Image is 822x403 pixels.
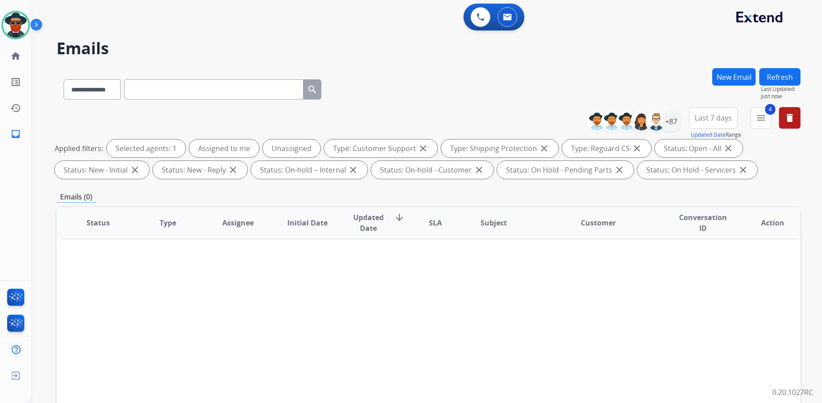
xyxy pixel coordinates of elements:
[251,161,368,179] div: Status: On-hold – Internal
[632,143,642,154] mat-icon: close
[87,217,110,228] span: Status
[222,217,254,228] span: Assignee
[655,139,743,157] div: Status: Open - All
[228,165,238,175] mat-icon: close
[350,212,387,234] span: Updated Date
[480,217,507,228] span: Subject
[10,51,21,61] mat-icon: home
[394,212,405,223] mat-icon: arrow_downward
[562,139,651,157] div: Type: Reguard CS
[160,217,176,228] span: Type
[153,161,247,179] div: Status: New - Reply
[107,139,186,157] div: Selected agents: 1
[263,139,320,157] div: Unassigned
[10,77,21,87] mat-icon: list_alt
[418,143,428,154] mat-icon: close
[784,113,795,123] mat-icon: delete
[761,93,800,100] span: Just now
[324,139,437,157] div: Type: Customer Support
[10,103,21,113] mat-icon: history
[55,143,103,154] p: Applied filters:
[675,212,731,234] span: Conversation ID
[3,13,28,38] img: avatar
[738,165,748,175] mat-icon: close
[712,68,756,86] button: New Email
[723,143,734,154] mat-icon: close
[371,161,493,179] div: Status: On-hold - Customer
[637,161,757,179] div: Status: On Hold - Servicers
[474,165,485,175] mat-icon: close
[307,84,318,95] mat-icon: search
[695,116,732,120] span: Last 7 days
[731,207,800,238] th: Action
[660,111,682,132] div: +87
[750,107,772,129] button: 4
[761,86,800,93] span: Last Updated:
[759,68,800,86] button: Refresh
[56,191,96,203] p: Emails (0)
[287,217,328,228] span: Initial Date
[10,129,21,139] mat-icon: inbox
[614,165,625,175] mat-icon: close
[691,131,726,139] button: Updated Date
[772,387,813,398] p: 0.20.1027RC
[56,39,800,57] h2: Emails
[189,139,259,157] div: Assigned to me
[429,217,442,228] span: SLA
[756,113,766,123] mat-icon: menu
[348,165,359,175] mat-icon: close
[55,161,149,179] div: Status: New - Initial
[539,143,549,154] mat-icon: close
[497,161,634,179] div: Status: On Hold - Pending Parts
[581,217,616,228] span: Customer
[130,165,140,175] mat-icon: close
[691,131,741,139] span: Range
[765,104,775,115] span: 4
[441,139,558,157] div: Type: Shipping Protection
[689,107,738,129] button: Last 7 days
